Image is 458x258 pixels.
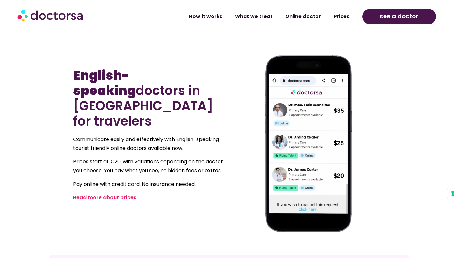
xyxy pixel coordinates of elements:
[447,188,458,199] button: Your consent preferences for tracking technologies
[73,135,226,153] p: Communicate easily and effectively with English-speaking tourist friendly online doctors availabl...
[73,68,226,129] h2: doctors in [GEOGRAPHIC_DATA] for travelers
[279,9,327,24] a: Online doctor
[73,66,136,99] b: English-speaking
[327,9,356,24] a: Prices
[362,9,436,24] a: see a doctor
[73,194,136,201] a: Read more about prices
[380,11,418,22] span: see a doctor
[121,9,356,24] nav: Menu
[229,9,279,24] a: What we treat
[265,55,352,233] img: General Doctor Near Me in Strasbourg, France
[73,157,226,175] p: Prices start at €20, with variations depending on the doctor you choose. You pay what you see, no...
[73,180,226,189] p: Pay online with credit card. No insurance needed.
[183,9,229,24] a: How it works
